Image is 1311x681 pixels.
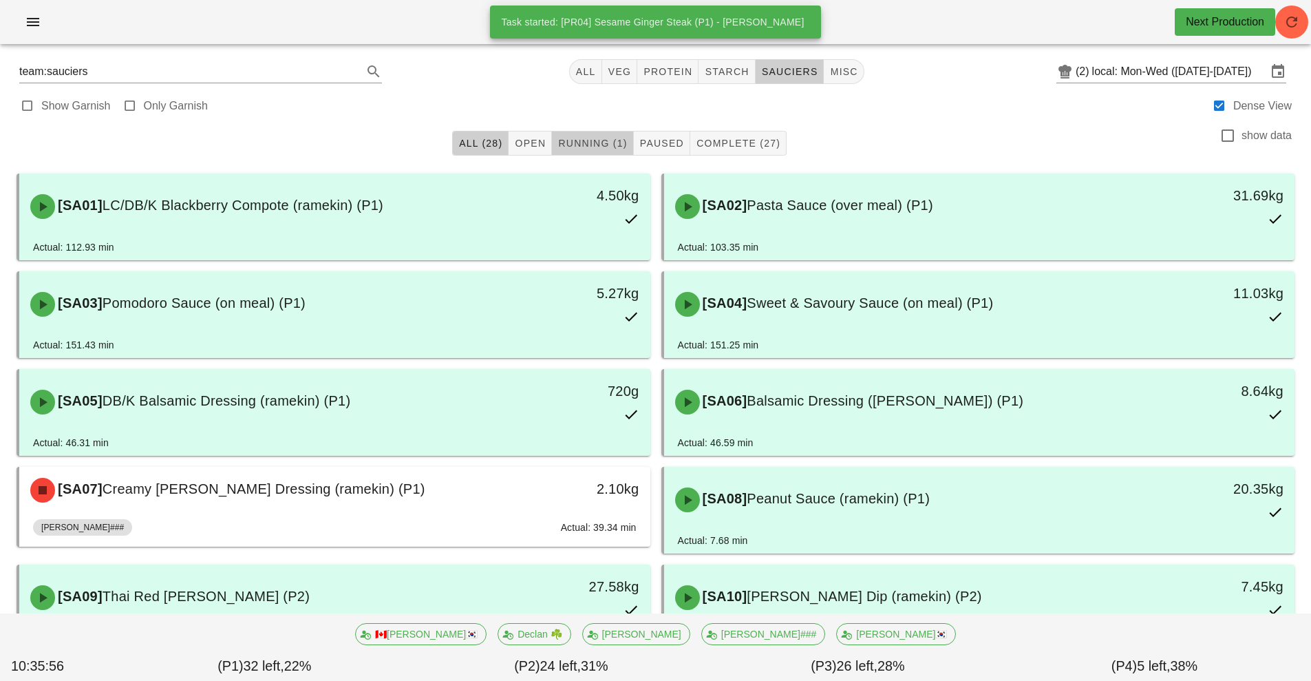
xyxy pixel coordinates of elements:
span: All (28) [458,138,502,149]
div: 31.69kg [1144,185,1283,207]
div: Actual: 46.59 min [678,435,754,450]
button: Open [509,131,552,156]
span: sauciers [761,66,818,77]
span: [PERSON_NAME]### [41,519,124,536]
span: veg [608,66,632,77]
div: (P2) 31% [413,653,710,680]
span: Declan ☘️ [507,624,562,645]
div: 5.27kg [499,282,639,304]
label: show data [1241,129,1292,143]
span: Open [514,138,546,149]
span: Pomodoro Sauce (on meal) (P1) [103,295,306,311]
span: [PERSON_NAME]### [710,624,817,645]
div: (2) [1076,65,1092,78]
div: Actual: 103.35 min [678,240,759,255]
span: 26 left, [837,658,877,673]
div: 4.50kg [499,185,639,207]
label: Show Garnish [41,99,111,113]
span: [SA08] [700,491,747,506]
span: [PERSON_NAME] [590,624,681,645]
div: Actual: 151.43 min [33,337,114,353]
span: protein [643,66,692,77]
span: [SA04] [700,295,747,311]
div: 8.64kg [1144,380,1283,402]
div: (P3) 28% [710,653,1006,680]
span: Sweet & Savoury Sauce (on meal) (P1) [747,295,993,311]
button: All (28) [452,131,509,156]
span: Thai Red [PERSON_NAME] (P2) [103,589,310,604]
span: Paused [639,138,684,149]
button: veg [602,59,638,84]
span: [SA09] [55,589,103,604]
span: [SA05] [55,393,103,408]
button: protein [637,59,699,84]
label: Only Garnish [144,99,208,113]
button: sauciers [756,59,824,84]
div: 2.10kg [499,478,639,500]
span: Complete (27) [696,138,780,149]
span: [SA10] [700,589,747,604]
span: Peanut Sauce (ramekin) (P1) [747,491,930,506]
span: [PERSON_NAME] Dip (ramekin) (P2) [747,589,981,604]
div: Actual: 46.31 min [33,435,109,450]
span: [SA01] [55,198,103,213]
div: 7.45kg [1144,576,1283,598]
div: (P1) 22% [116,653,413,680]
label: Dense View [1233,99,1292,113]
span: 🇨🇦[PERSON_NAME]🇰🇷 [364,624,478,645]
div: Next Production [1186,14,1264,30]
span: [SA06] [700,393,747,408]
div: 11.03kg [1144,282,1283,304]
div: 27.58kg [499,576,639,598]
div: Actual: 39.34 min [561,520,637,535]
button: Complete (27) [690,131,787,156]
span: [SA03] [55,295,103,311]
span: Running (1) [557,138,627,149]
div: 720g [499,380,639,402]
div: Actual: 7.68 min [678,533,748,548]
button: All [569,59,602,84]
span: 32 left, [243,658,284,673]
div: 10:35:56 [8,653,116,680]
div: 20.35kg [1144,478,1283,500]
span: Pasta Sauce (over meal) (P1) [747,198,932,213]
div: Actual: 151.25 min [678,337,759,353]
span: [SA02] [700,198,747,213]
button: Paused [634,131,690,156]
span: LC/DB/K Blackberry Compote (ramekin) (P1) [103,198,383,213]
span: misc [829,66,857,77]
span: 5 left, [1137,658,1170,673]
button: Running (1) [552,131,633,156]
span: Balsamic Dressing ([PERSON_NAME]) (P1) [747,393,1023,408]
span: [SA07] [55,481,103,496]
span: Creamy [PERSON_NAME] Dressing (ramekin) (P1) [103,481,425,496]
button: starch [699,59,755,84]
span: All [575,66,596,77]
span: [PERSON_NAME]🇰🇷 [845,624,947,645]
button: misc [824,59,864,84]
div: (P4) 38% [1006,653,1303,680]
span: 24 left, [540,658,581,673]
span: DB/K Balsamic Dressing (ramekin) (P1) [103,393,350,408]
div: Actual: 112.93 min [33,240,114,255]
span: starch [704,66,749,77]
